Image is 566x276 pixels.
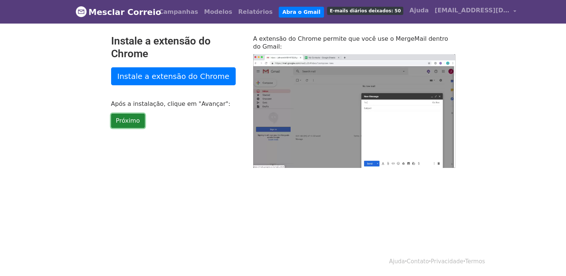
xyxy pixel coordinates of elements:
[111,35,242,60] h2: Instale a extensão do Chrome
[76,6,87,17] img: Logotipo do MergeMail
[279,7,324,18] a: Abra o Gmail
[111,67,236,85] a: Instale a extensão do Chrome
[235,4,276,19] a: Relatórios
[406,3,432,18] a: Ajuda
[201,4,235,19] a: Modelos
[431,258,463,265] a: Privacidade
[89,7,161,17] font: Mesclar Correio
[389,258,405,265] a: Ajuda
[253,35,455,50] p: A extensão do Chrome permite que você use o MergeMail dentro do Gmail:
[389,258,485,265] font: · · ·
[76,4,150,20] a: Mesclar Correio
[432,3,519,21] a: [EMAIL_ADDRESS][DOMAIN_NAME]
[156,4,201,19] a: Campanhas
[324,3,406,18] a: E-mails diários deixados: 50
[465,258,485,265] a: Termos
[435,6,510,15] span: [EMAIL_ADDRESS][DOMAIN_NAME]
[529,240,566,276] div: Widget de chat
[529,240,566,276] iframe: Chat Widget
[407,258,429,265] a: Contato
[327,7,403,15] span: E-mails diários deixados: 50
[111,114,145,128] a: Próximo
[111,100,242,108] p: Após a instalação, clique em "Avançar":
